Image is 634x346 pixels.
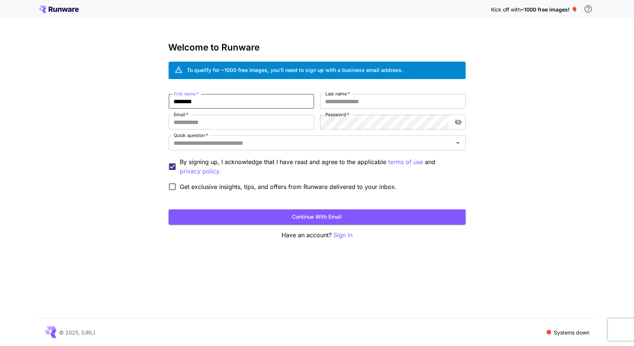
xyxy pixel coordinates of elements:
[174,132,208,138] label: Quick question
[453,138,463,148] button: Open
[180,157,460,176] p: By signing up, I acknowledge that I have read and agree to the applicable and
[388,157,423,167] button: By signing up, I acknowledge that I have read and agree to the applicable and privacy policy.
[180,182,397,191] span: Get exclusive insights, tips, and offers from Runware delivered to your inbox.
[452,115,465,129] button: toggle password visibility
[169,231,466,240] p: Have an account?
[174,111,188,118] label: Email
[187,66,403,74] div: To qualify for ~1000 free images, you’ll need to sign up with a business email address.
[554,329,590,336] p: Systems down
[169,42,466,53] h3: Welcome to Runware
[581,1,596,16] button: In order to qualify for free credit, you need to sign up with a business email address and click ...
[521,6,578,13] span: ~1000 free images! 🎈
[180,167,221,176] p: privacy policy.
[59,329,95,336] p: © 2025, [URL]
[388,157,423,167] p: terms of use
[180,167,221,176] button: By signing up, I acknowledge that I have read and agree to the applicable terms of use and
[325,111,349,118] label: Password
[491,6,521,13] span: Kick off with
[325,91,350,97] label: Last name
[169,209,466,225] button: Continue with email
[174,91,199,97] label: First name
[334,231,352,240] button: Sign in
